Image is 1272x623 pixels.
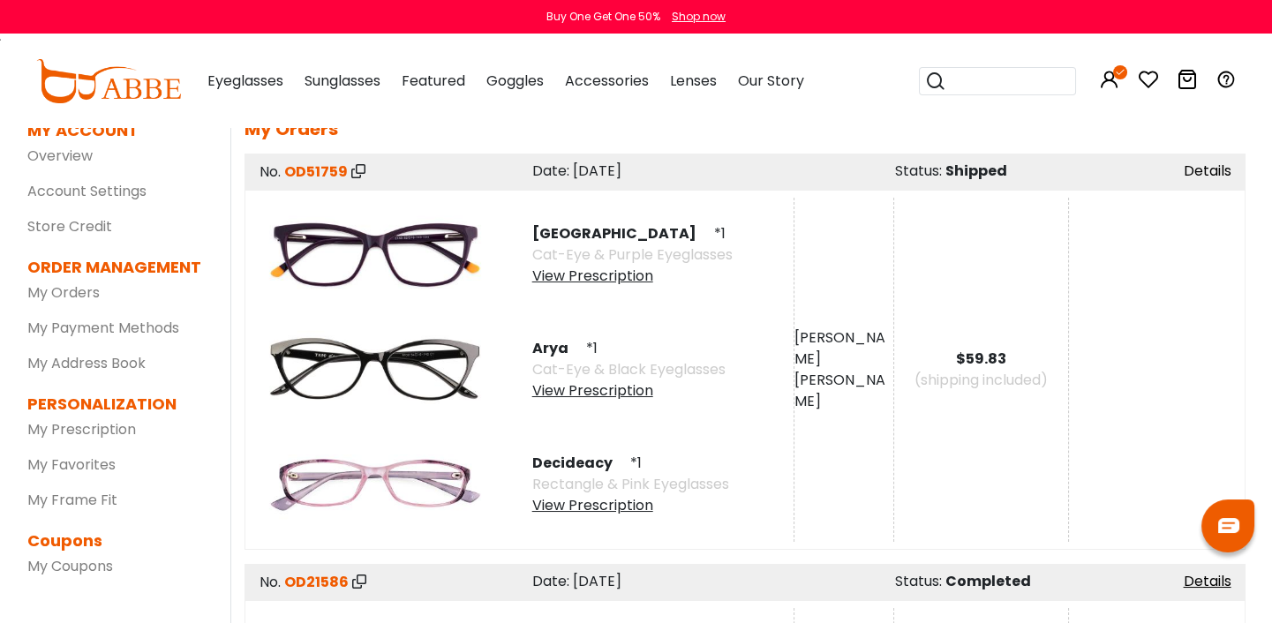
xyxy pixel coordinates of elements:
[284,572,349,592] span: OD21586
[260,572,281,592] span: No.
[532,266,733,287] div: View Prescription
[284,161,348,182] span: OD51759
[27,318,179,338] a: My Payment Methods
[532,244,733,265] span: Cat-Eye & Purple Eyeglasses
[260,198,490,312] img: product image
[894,349,1068,370] div: $59.83
[794,327,893,370] div: [PERSON_NAME]
[532,223,711,244] span: [GEOGRAPHIC_DATA]
[532,474,729,494] span: Rectangle & Pink Eyeglasses
[27,490,117,510] a: My Frame Fit
[672,9,726,25] div: Shop now
[27,419,136,439] a: My Prescription
[36,59,181,103] img: abbeglasses.com
[945,161,1007,181] span: Shipped
[738,71,804,91] span: Our Story
[402,71,465,91] span: Featured
[27,392,204,416] dt: PERSONALIZATION
[486,71,544,91] span: Goggles
[532,453,627,473] span: Decideacy
[573,571,621,591] span: [DATE]
[27,146,93,166] a: Overview
[1218,518,1239,533] img: chat
[546,9,660,25] div: Buy One Get One 50%
[305,71,380,91] span: Sunglasses
[894,370,1068,391] div: (shipping included)
[27,282,100,303] a: My Orders
[27,118,139,142] dt: MY ACCOUNT
[663,9,726,24] a: Shop now
[532,161,569,181] span: Date:
[27,454,116,475] a: My Favorites
[27,181,147,201] a: Account Settings
[27,529,204,552] dt: Coupons
[945,571,1031,591] span: Completed
[794,370,893,412] div: [PERSON_NAME]
[1184,161,1231,181] a: Details
[260,161,281,182] span: No.
[670,71,717,91] span: Lenses
[532,359,726,379] span: Cat-Eye & Black Eyeglasses
[260,312,490,427] img: product image
[207,71,283,91] span: Eyeglasses
[27,556,113,576] a: My Coupons
[573,161,621,181] span: [DATE]
[245,118,1246,139] h5: My Orders
[27,255,204,279] dt: ORDER MANAGEMENT
[532,495,729,516] div: View Prescription
[27,216,112,236] a: Store Credit
[260,427,490,542] img: product image
[532,571,569,591] span: Date:
[895,161,942,181] span: Status:
[27,353,146,373] a: My Address Book
[532,380,726,402] div: View Prescription
[532,338,583,358] span: Arya
[565,71,649,91] span: Accessories
[1184,571,1231,591] a: Details
[895,571,942,591] span: Status:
